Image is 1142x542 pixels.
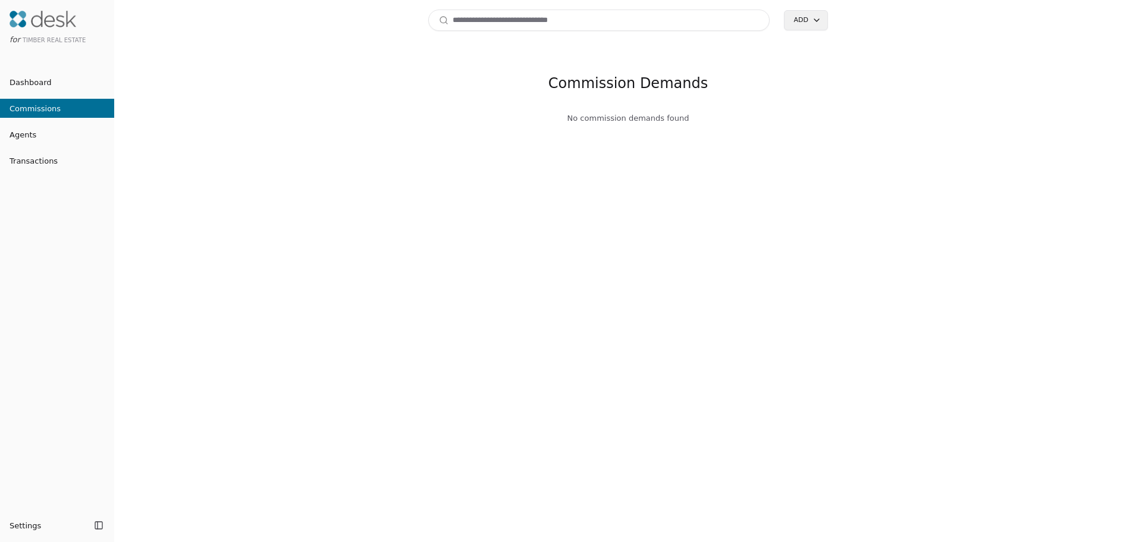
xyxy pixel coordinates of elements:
img: Desk [10,11,76,27]
div: No commission demands found [428,112,828,124]
span: for [10,35,20,44]
button: Add [784,10,828,30]
span: Timber Real Estate [23,37,86,43]
h2: Commission Demands [548,74,708,93]
span: Settings [10,519,41,532]
button: Settings [5,516,90,535]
